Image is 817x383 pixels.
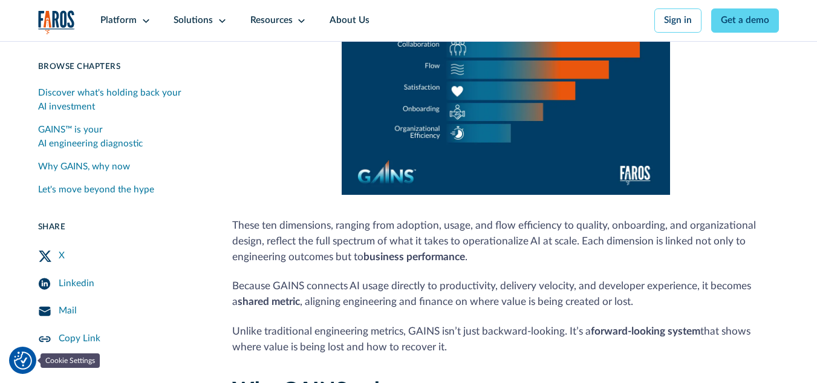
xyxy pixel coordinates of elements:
p: Unlike traditional engineering metrics, GAINS isn’t just backward-looking. It’s a that shows wher... [232,324,779,355]
a: Get a demo [711,8,780,33]
a: GAINS™ is your AI engineering diagnostic [38,119,205,155]
a: Let's move beyond the hype [38,179,205,202]
div: Let's move beyond the hype [38,183,154,197]
a: Discover what's holding back your AI investment [38,82,205,119]
div: Copy Link [59,332,100,346]
img: Logo of the analytics and reporting company Faros. [38,10,75,34]
a: Sign in [654,8,702,33]
a: Twitter Share [38,242,205,270]
strong: forward-looking system [591,326,700,336]
div: Platform [100,14,137,28]
div: GAINS™ is your AI engineering diagnostic [38,123,205,151]
strong: business performance [363,252,465,262]
a: Why GAINS, why now [38,155,205,178]
a: Copy Link [38,326,205,353]
img: Revisit consent button [14,352,32,370]
div: Discover what's holding back your AI investment [38,87,205,114]
p: These ten dimensions, ranging from adoption, usage, and flow efficiency to quality, onboarding, a... [232,218,779,265]
p: Because GAINS connects AI usage directly to productivity, delivery velocity, and developer experi... [232,278,779,310]
div: Resources [250,14,293,28]
div: Why GAINS, why now [38,160,130,174]
strong: shared metric [238,296,300,307]
div: Browse Chapters [38,61,205,73]
a: LinkedIn Share [38,270,205,298]
div: Solutions [174,14,213,28]
div: X [59,249,65,263]
div: Share [38,221,205,233]
div: Linkedin [59,277,94,291]
button: Cookie Settings [14,352,32,370]
div: Mail [59,304,77,318]
a: home [38,10,75,34]
a: Mail Share [38,298,205,326]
